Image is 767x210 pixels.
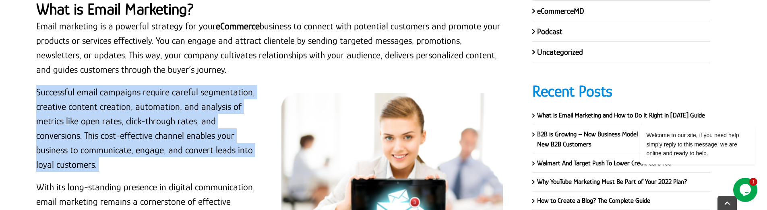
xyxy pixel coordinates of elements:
[537,6,584,15] a: eCommerceMD
[733,178,759,202] iframe: chat widget
[216,21,260,31] a: eCommerce
[537,27,562,36] a: Podcast
[537,130,703,148] a: B2B is Growing – Now Business Model Must Change to Support New B2B Customers
[614,51,759,174] iframe: chat widget
[537,197,650,204] a: How to Create a Blog? The Complete Guide
[532,80,711,102] h4: Recent Posts
[36,19,508,77] p: Email marketing is a powerful strategy for your business to connect with potential customers and ...
[537,47,583,56] a: Uncategorized
[36,85,263,172] p: Successful email campaigns require careful segmentation, creative content creation, automation, a...
[537,178,687,185] a: Why YouTube Marketing Must Be Part of Your 2022 Plan?
[537,111,705,119] a: What is Email Marketing and How to Do It Right in [DATE] Guide
[537,159,671,167] a: Walmart And Target Push To Lower Credit Card Fee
